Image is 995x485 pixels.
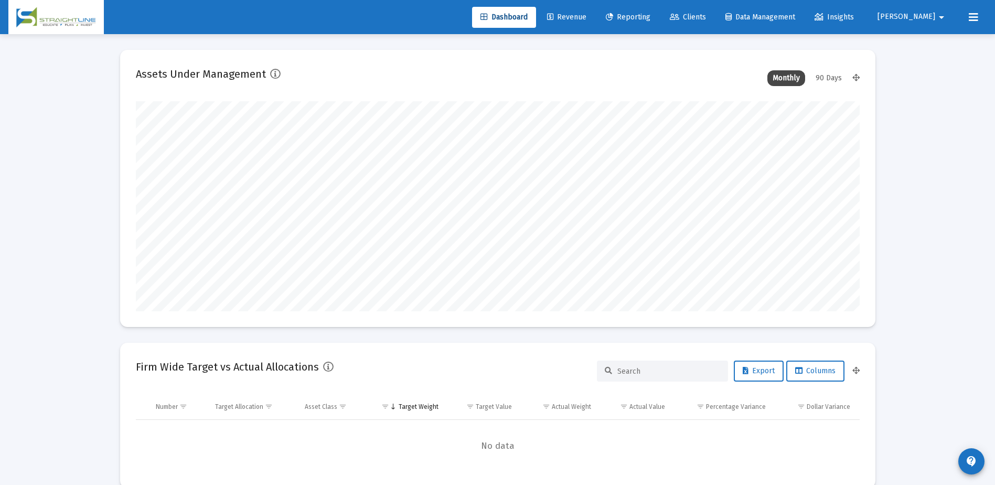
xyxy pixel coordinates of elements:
span: [PERSON_NAME] [878,13,935,22]
td: Column Asset Class [297,394,367,419]
div: 90 Days [810,70,847,86]
h2: Firm Wide Target vs Actual Allocations [136,359,319,375]
div: Actual Weight [552,403,591,411]
div: Dollar Variance [807,403,850,411]
span: Export [743,366,775,375]
a: Revenue [539,7,595,28]
td: Column Dollar Variance [773,394,859,419]
button: Export [734,361,784,382]
div: Data grid [136,394,860,472]
span: No data [136,440,860,452]
span: Show filter options for column 'Target Weight' [381,403,389,410]
td: Column Target Allocation [208,394,297,419]
span: Show filter options for column 'Percentage Variance' [697,403,704,410]
span: Show filter options for column 'Dollar Variance' [797,403,805,410]
span: Show filter options for column 'Number' [179,403,187,410]
div: Percentage Variance [706,403,766,411]
span: Columns [795,366,836,375]
button: [PERSON_NAME] [865,6,960,27]
span: Show filter options for column 'Target Value' [466,403,474,410]
div: Actual Value [629,403,665,411]
td: Column Actual Weight [519,394,598,419]
button: Columns [786,361,844,382]
span: Show filter options for column 'Actual Weight' [542,403,550,410]
a: Data Management [717,7,804,28]
div: Target Allocation [215,403,263,411]
a: Clients [661,7,714,28]
span: Reporting [606,13,650,22]
span: Dashboard [480,13,528,22]
td: Column Number [148,394,208,419]
a: Dashboard [472,7,536,28]
div: Target Value [476,403,512,411]
span: Clients [670,13,706,22]
div: Number [156,403,178,411]
td: Column Percentage Variance [672,394,773,419]
mat-icon: contact_support [965,455,978,468]
h2: Assets Under Management [136,66,266,82]
div: Monthly [767,70,805,86]
div: Target Weight [399,403,438,411]
a: Reporting [597,7,659,28]
a: Insights [806,7,862,28]
div: Asset Class [305,403,337,411]
span: Revenue [547,13,586,22]
span: Show filter options for column 'Actual Value' [620,403,628,410]
td: Column Actual Value [598,394,672,419]
input: Search [617,367,720,376]
span: Data Management [725,13,795,22]
span: Show filter options for column 'Target Allocation' [265,403,273,410]
td: Column Target Value [446,394,520,419]
img: Dashboard [16,7,96,28]
span: Insights [815,13,854,22]
mat-icon: arrow_drop_down [935,7,948,28]
span: Show filter options for column 'Asset Class' [339,403,347,410]
td: Column Target Weight [367,394,446,419]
